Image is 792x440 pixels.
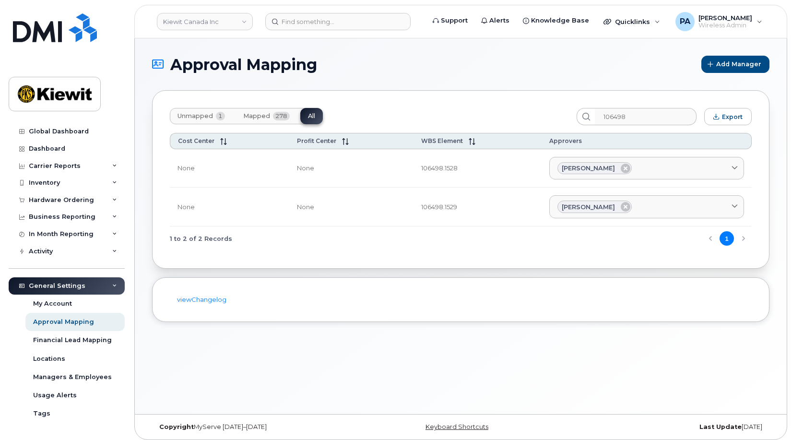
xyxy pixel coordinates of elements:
[564,423,769,431] div: [DATE]
[595,108,697,125] input: Search...
[716,59,761,69] span: Add Manager
[297,137,336,144] span: Profit Center
[170,188,289,226] td: None
[720,231,734,246] button: Page 1
[216,112,225,120] span: 1
[426,423,488,430] a: Keyboard Shortcuts
[414,149,542,188] td: 106498.1528
[549,157,744,180] a: [PERSON_NAME]
[170,56,317,73] span: Approval Mapping
[562,202,615,212] span: [PERSON_NAME]
[549,195,744,218] a: [PERSON_NAME]
[750,398,785,433] iframe: Messenger Launcher
[699,423,742,430] strong: Last Update
[273,112,290,120] span: 278
[289,149,413,188] td: None
[152,423,358,431] div: MyServe [DATE]–[DATE]
[170,231,232,246] span: 1 to 2 of 2 Records
[177,296,226,303] a: viewChangelog
[243,112,270,120] span: Mapped
[704,108,752,125] button: Export
[421,137,463,144] span: WBS Element
[159,423,194,430] strong: Copyright
[701,56,769,73] button: Add Manager
[562,164,615,173] span: [PERSON_NAME]
[289,188,413,226] td: None
[178,137,214,144] span: Cost Center
[549,137,582,144] span: Approvers
[722,113,743,120] span: Export
[177,112,213,120] span: Unmapped
[170,149,289,188] td: None
[414,188,542,226] td: 106498.1529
